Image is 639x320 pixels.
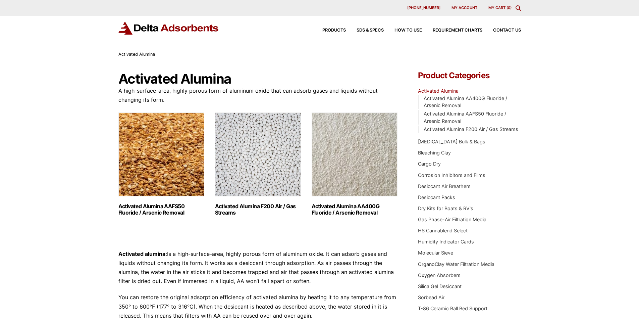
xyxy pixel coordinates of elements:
h2: Activated Alumina F200 Air / Gas Streams [215,203,301,216]
a: Activated Alumina [418,88,459,94]
img: Activated Alumina AA400G Fluoride / Arsenic Removal [312,112,397,196]
p: A high-surface-area, highly porous form of aluminum oxide that can adsorb gases and liquids witho... [118,86,398,104]
a: Humidity Indicator Cards [418,239,474,244]
div: Toggle Modal Content [516,5,521,11]
a: Corrosion Inhibitors and Films [418,172,485,178]
h2: Activated Alumina AAFS50 Fluoride / Arsenic Removal [118,203,204,216]
a: Requirement Charts [422,28,482,33]
a: OrganoClay Water Filtration Media [418,261,494,267]
span: Products [322,28,346,33]
span: My account [451,6,477,10]
a: Molecular Sieve [418,250,453,256]
span: Activated Alumina [118,52,155,57]
strong: Activated alumina: [118,250,167,257]
a: Activated Alumina F200 Air / Gas Streams [424,126,518,132]
h4: Product Categories [418,72,521,80]
a: T-86 Ceramic Ball Bed Support [418,306,487,311]
span: How to Use [394,28,422,33]
a: [MEDICAL_DATA] Bulk & Bags [418,139,485,144]
span: [PHONE_NUMBER] [407,6,440,10]
a: HS Cannablend Select [418,228,468,233]
a: Activated Alumina AA400G Fluoride / Arsenic Removal [424,95,507,108]
a: Cargo Dry [418,161,441,167]
a: Products [312,28,346,33]
img: Activated Alumina F200 Air / Gas Streams [215,112,301,196]
a: Activated Alumina AAFS50 Fluoride / Arsenic Removal [424,111,506,124]
a: My Cart (0) [488,5,512,10]
img: Delta Adsorbents [118,21,219,35]
a: Sorbead Air [418,294,444,300]
a: My account [446,5,483,11]
a: Visit product category Activated Alumina AA400G Fluoride / Arsenic Removal [312,112,397,216]
a: Visit product category Activated Alumina F200 Air / Gas Streams [215,112,301,216]
a: Gas Phase-Air Filtration Media [418,217,486,222]
a: Dry Kits for Boats & RV's [418,205,473,211]
a: [PHONE_NUMBER] [402,5,446,11]
h1: Activated Alumina [118,72,398,86]
span: 0 [508,5,510,10]
img: Activated Alumina AAFS50 Fluoride / Arsenic Removal [118,112,204,196]
a: How to Use [384,28,422,33]
a: Visit product category Activated Alumina AAFS50 Fluoride / Arsenic Removal [118,112,204,216]
span: SDS & SPECS [357,28,384,33]
span: Contact Us [493,28,521,33]
a: Contact Us [482,28,521,33]
span: Requirement Charts [433,28,482,33]
p: Is a high-surface-area, highly porous form of aluminum oxide. It can adsorb gases and liquids wit... [118,249,398,286]
a: SDS & SPECS [346,28,384,33]
a: Desiccant Air Breathers [418,183,471,189]
a: Oxygen Absorbers [418,272,461,278]
a: Silica Gel Desiccant [418,283,462,289]
h2: Activated Alumina AA400G Fluoride / Arsenic Removal [312,203,397,216]
a: Desiccant Packs [418,194,455,200]
a: Bleaching Clay [418,150,451,155]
